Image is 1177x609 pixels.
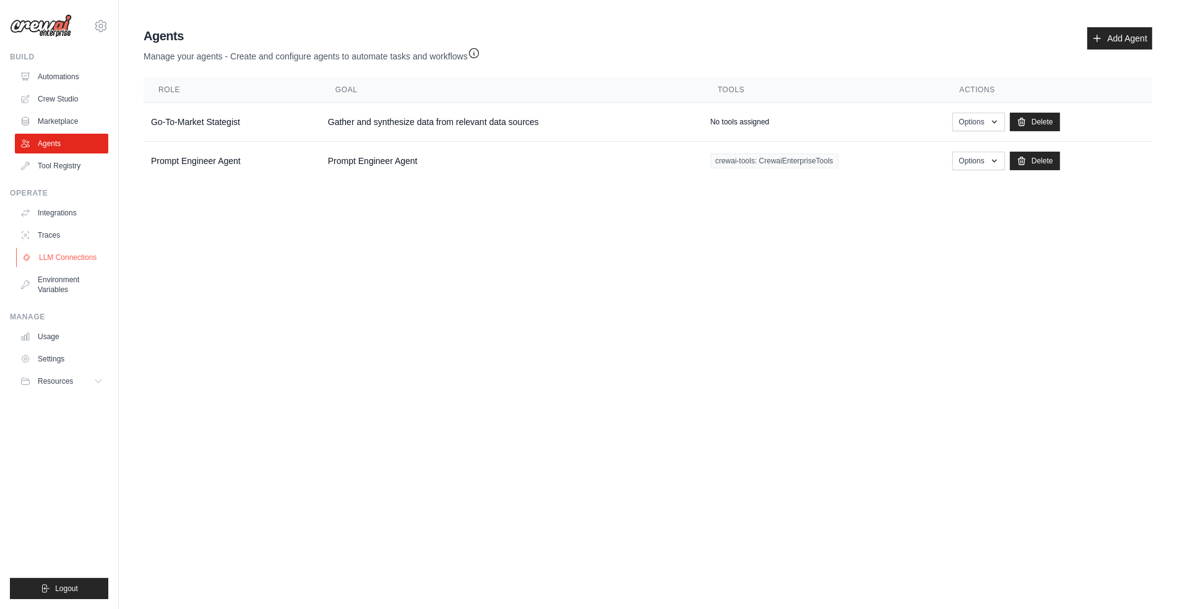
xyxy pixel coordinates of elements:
button: Resources [15,371,108,391]
td: Prompt Engineer Agent [321,142,703,181]
span: Logout [55,584,78,594]
button: Logout [10,578,108,599]
div: Operate [10,188,108,198]
div: Build [10,52,108,62]
span: Resources [38,376,73,386]
button: Options [952,113,1005,131]
div: Manage [10,312,108,322]
button: Options [952,152,1005,170]
a: Integrations [15,203,108,223]
th: Role [144,77,321,103]
a: Delete [1010,152,1060,170]
span: crewai-tools: CrewaiEnterpriseTools [710,153,839,168]
a: Tool Registry [15,156,108,176]
td: Prompt Engineer Agent [144,142,321,181]
a: Environment Variables [15,270,108,300]
th: Actions [945,77,1152,103]
a: Crew Studio [15,89,108,109]
th: Goal [321,77,703,103]
a: Add Agent [1087,27,1152,50]
a: LLM Connections [16,248,110,267]
a: Agents [15,134,108,153]
td: Go-To-Market Stategist [144,103,321,142]
th: Tools [703,77,945,103]
a: Settings [15,349,108,369]
a: Usage [15,327,108,347]
p: No tools assigned [710,117,769,127]
h2: Agents [144,27,480,45]
a: Traces [15,225,108,245]
a: Delete [1010,113,1060,131]
p: Manage your agents - Create and configure agents to automate tasks and workflows [144,45,480,63]
img: Logo [10,14,72,38]
a: Automations [15,67,108,87]
a: Marketplace [15,111,108,131]
td: Gather and synthesize data from relevant data sources [321,103,703,142]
